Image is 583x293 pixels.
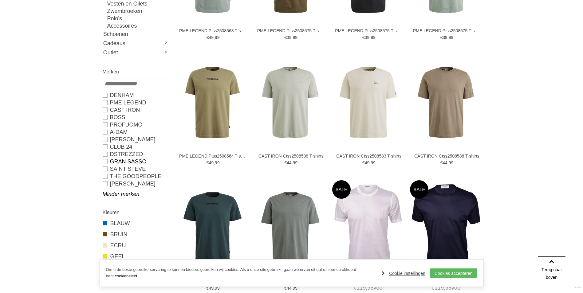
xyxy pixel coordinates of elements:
span: 99 [293,35,297,40]
span: , [292,160,293,165]
a: Polo's [107,15,169,22]
a: cookiebeleid [115,274,137,278]
span: 99 [215,286,220,291]
a: A-DAM [103,128,169,136]
span: 49 [365,160,370,165]
a: PME LEGEND [103,99,169,106]
a: Cookie instellingen [382,269,425,278]
span: 39 [287,35,292,40]
a: PME LEGEND Ptss2508575 T-shirts [257,28,325,33]
span: € [284,35,287,40]
a: DENHAM [103,92,169,99]
a: Outlet [103,48,169,57]
span: 119 [356,285,366,291]
a: PROFUOMO [103,121,169,128]
span: 99 [215,35,220,40]
span: 99 [449,35,454,40]
span: , [369,35,371,40]
a: PME LEGEND Ptss2508575 T-shirts [413,28,481,33]
span: 95 [367,285,373,291]
span: voor [413,284,481,292]
a: Divide [574,284,581,291]
img: CAST IRON Ctss2508583 T-shirts [332,66,404,139]
span: 39 [365,35,370,40]
h2: Kleuren [103,209,169,216]
a: PME LEGEND Ptss2508564 T-shirts [179,153,247,159]
img: GRAN SASSO 60133/74002 T-shirts [412,184,480,272]
a: [PERSON_NAME] [103,136,169,143]
span: € [207,35,209,40]
a: GRAN SASSO [103,158,169,165]
h2: Merken [103,68,169,76]
a: Minder merken [103,190,169,198]
span: 49 [209,286,214,291]
a: Accessoires [107,22,169,29]
a: PME LEGEND Ptss2508575 T-shirts [335,28,403,33]
img: CAST IRON Ctss2508588 T-shirts [254,192,326,264]
span: 49 [209,160,214,165]
a: BOSS [103,114,169,121]
span: € [353,285,356,291]
span: voor [335,284,403,292]
span: , [444,285,445,291]
span: , [214,35,215,40]
a: Schoenen [103,29,169,39]
a: GEEL [103,252,169,260]
span: € [362,160,365,165]
span: 39 [443,35,447,40]
a: Terug naar boven [538,256,565,284]
a: Cookies accepteren [430,268,477,278]
a: BRUIN [103,230,169,238]
span: € [207,160,209,165]
img: PME LEGEND Ptss2508564 T-shirts [176,192,249,264]
a: [PERSON_NAME] [103,180,169,187]
a: PME LEGEND Ptss2508563 T-shirts [179,28,247,33]
span: 99 [449,160,454,165]
span: 44 [287,286,292,291]
img: CAST IRON Ctss2508588 T-shirts [410,66,482,139]
span: , [366,285,367,291]
span: 49 [209,35,214,40]
span: 99 [293,286,297,291]
a: CAST IRON Ctss2508583 T-shirts [335,153,403,159]
a: CAST IRON Ctss2508588 T-shirts [257,153,325,159]
span: € [431,285,435,291]
img: CAST IRON Ctss2508588 T-shirts [254,66,326,139]
a: CAST IRON Ctss2508588 T-shirts [413,153,481,159]
span: € [440,160,443,165]
span: , [214,286,215,291]
span: , [292,286,293,291]
span: € [362,35,365,40]
span: , [369,160,371,165]
p: Om u de beste gebruikerservaring te kunnen bieden, gebruiken wij cookies. Als u onze site gebruik... [106,267,376,279]
span: € [284,286,287,291]
span: 119 [435,285,444,291]
span: € [440,35,443,40]
span: 44 [443,160,447,165]
span: € [207,286,209,291]
span: 99 [371,160,376,165]
a: BLAUW [103,219,169,227]
a: CAST IRON [103,106,169,114]
a: The Goodpeople [103,173,169,180]
span: , [447,160,449,165]
span: € [284,160,287,165]
span: , [292,35,293,40]
span: 99 [293,160,297,165]
a: Zwembroeken [107,7,169,15]
span: , [447,35,449,40]
span: 44 [287,160,292,165]
span: , [214,160,215,165]
a: Club 24 [103,143,169,150]
a: Cadeaus [103,39,169,48]
img: PME LEGEND Ptss2508564 T-shirts [176,66,249,139]
span: 95 [445,285,451,291]
img: GRAN SASSO 60133/74002 T-shirts [334,184,402,272]
a: Dstrezzed [103,150,169,158]
a: ECRU [103,241,169,249]
a: Saint Steve [103,165,169,173]
span: 99 [215,160,220,165]
span: 99 [371,35,376,40]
